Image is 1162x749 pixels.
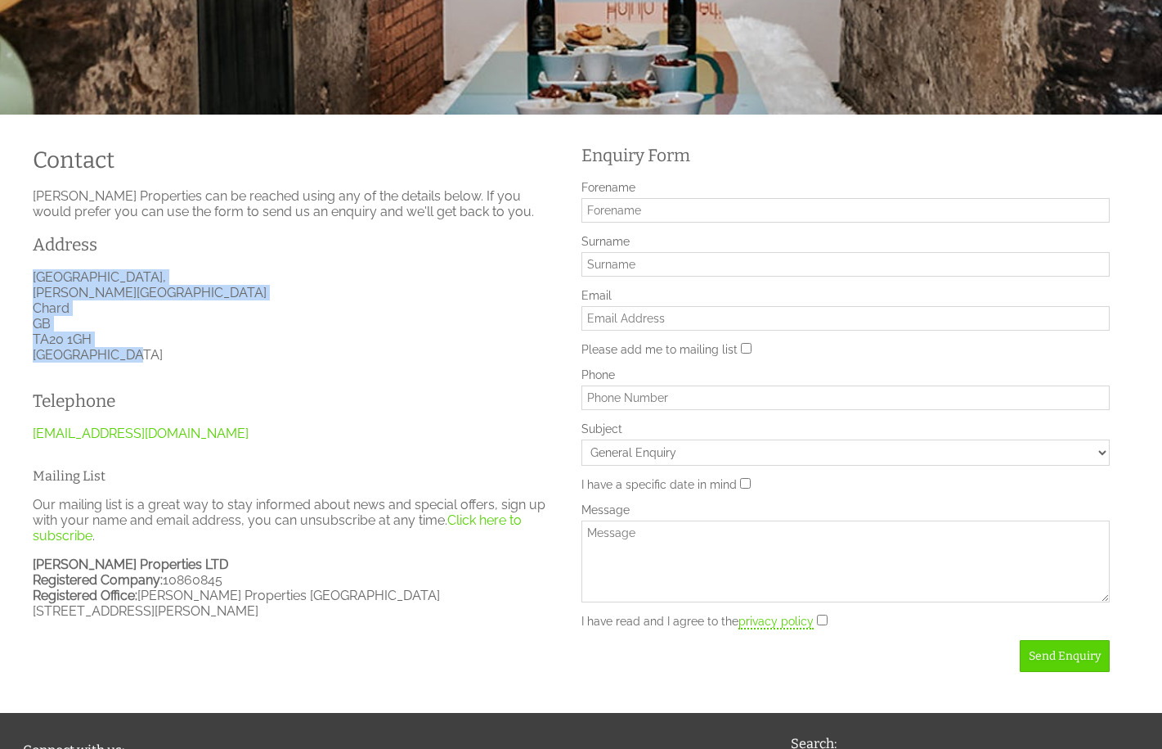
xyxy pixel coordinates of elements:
strong: [PERSON_NAME] Properties LTD [33,557,228,572]
a: [EMAIL_ADDRESS][DOMAIN_NAME] [33,426,249,441]
label: Phone [581,368,1110,381]
label: Message [581,503,1110,517]
label: Please add me to mailing list [581,343,738,356]
label: Forename [581,181,1110,194]
h1: Contact [33,147,562,174]
a: privacy policy [738,615,814,629]
input: Surname [581,252,1110,277]
strong: Registered Company: [33,572,163,588]
p: 10860845 [PERSON_NAME] Properties [GEOGRAPHIC_DATA][STREET_ADDRESS][PERSON_NAME] [33,557,562,619]
p: Our mailing list is a great way to stay informed about news and special offers, sign up with your... [33,497,562,544]
strong: Registered Office: [33,588,137,603]
label: Email [581,289,1110,302]
button: Send Enquiry [1020,640,1110,672]
label: Surname [581,235,1110,248]
label: Subject [581,422,1110,435]
p: [GEOGRAPHIC_DATA], [PERSON_NAME][GEOGRAPHIC_DATA] Chard GB TA20 1GH [GEOGRAPHIC_DATA] [33,269,562,363]
p: [PERSON_NAME] Properties can be reached using any of the details below. If you would prefer you c... [33,188,562,219]
label: I have a specific date in mind [581,478,737,491]
h3: Mailing List [33,468,562,484]
a: Click here to subscribe [33,512,522,544]
h2: Enquiry Form [581,145,1110,166]
h2: Telephone [33,390,277,412]
input: Phone Number [581,386,1110,410]
input: Forename [581,198,1110,223]
label: I have read and I agree to the [581,615,814,628]
h2: Address [33,234,562,255]
input: Email Address [581,306,1110,331]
